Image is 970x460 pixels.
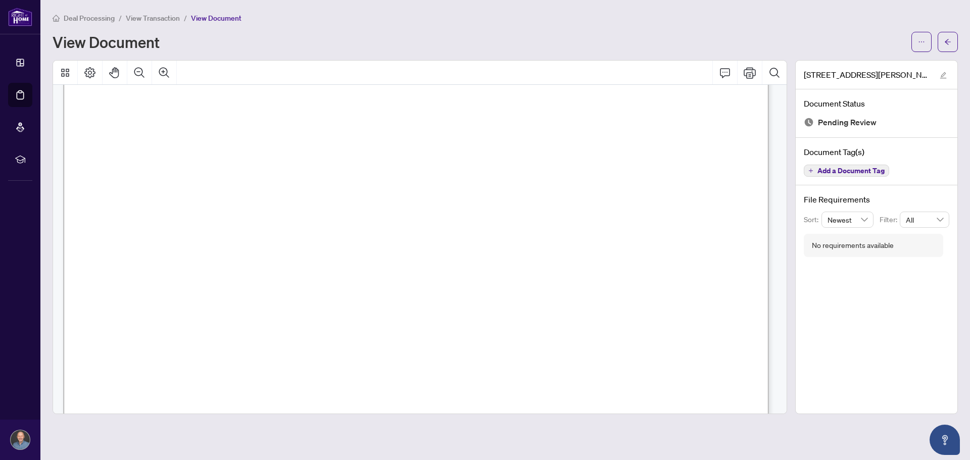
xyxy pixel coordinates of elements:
span: Pending Review [818,116,877,129]
h1: View Document [53,34,160,50]
span: View Transaction [126,14,180,23]
span: edit [940,72,947,79]
span: Newest [828,212,868,227]
li: / [184,12,187,24]
span: View Document [191,14,241,23]
h4: Document Status [804,97,949,110]
p: Sort: [804,214,821,225]
img: logo [8,8,32,26]
span: Add a Document Tag [817,167,885,174]
span: arrow-left [944,38,951,45]
span: All [906,212,943,227]
li: / [119,12,122,24]
span: [STREET_ADDRESS][PERSON_NAME]-REVISED Trade sheet-[PERSON_NAME] to review.pdf [804,69,930,81]
button: Open asap [930,425,960,455]
span: Deal Processing [64,14,115,23]
img: Profile Icon [11,430,30,449]
button: Add a Document Tag [804,165,889,177]
span: home [53,15,60,22]
span: ellipsis [918,38,925,45]
h4: Document Tag(s) [804,146,949,158]
img: Document Status [804,117,814,127]
h4: File Requirements [804,193,949,206]
p: Filter: [880,214,900,225]
div: No requirements available [812,240,894,251]
span: plus [808,168,813,173]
